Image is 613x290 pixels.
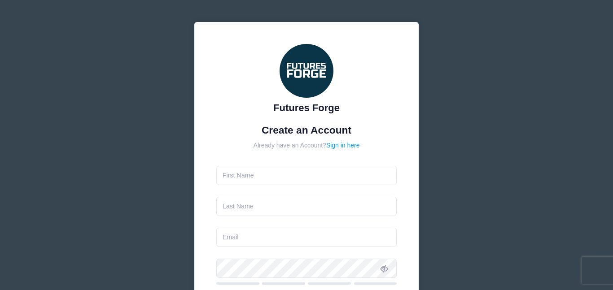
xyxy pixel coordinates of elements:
[216,100,397,115] div: Futures Forge
[216,166,397,185] input: First Name
[326,142,360,149] a: Sign in here
[216,228,397,247] input: Email
[280,44,333,98] img: Futures Forge
[216,197,397,216] input: Last Name
[216,141,397,150] div: Already have an Account?
[216,124,397,136] h1: Create an Account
